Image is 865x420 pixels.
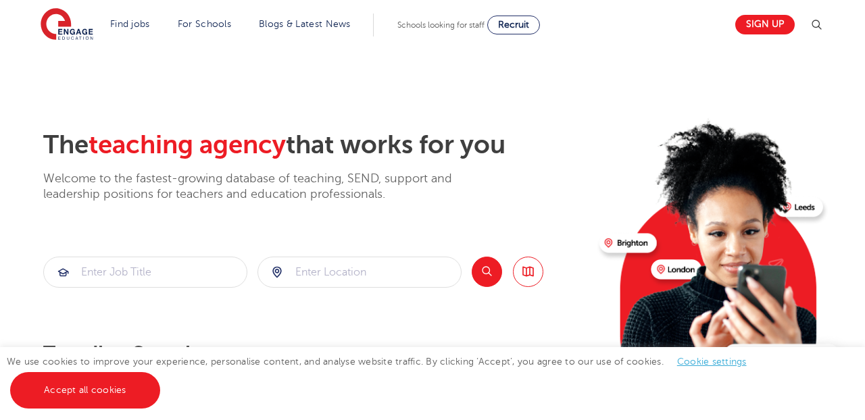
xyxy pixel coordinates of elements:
[43,257,247,288] div: Submit
[41,8,93,42] img: Engage Education
[257,257,462,288] div: Submit
[258,257,461,287] input: Submit
[735,15,795,34] a: Sign up
[110,19,150,29] a: Find jobs
[178,19,231,29] a: For Schools
[259,19,351,29] a: Blogs & Latest News
[44,257,247,287] input: Submit
[43,171,489,203] p: Welcome to the fastest-growing database of teaching, SEND, support and leadership positions for t...
[89,130,286,159] span: teaching agency
[498,20,529,30] span: Recruit
[7,357,760,395] span: We use cookies to improve your experience, personalise content, and analyse website traffic. By c...
[472,257,502,287] button: Search
[43,130,589,161] h2: The that works for you
[487,16,540,34] a: Recruit
[10,372,160,409] a: Accept all cookies
[397,20,485,30] span: Schools looking for staff
[677,357,747,367] a: Cookie settings
[43,342,589,366] p: Trending searches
